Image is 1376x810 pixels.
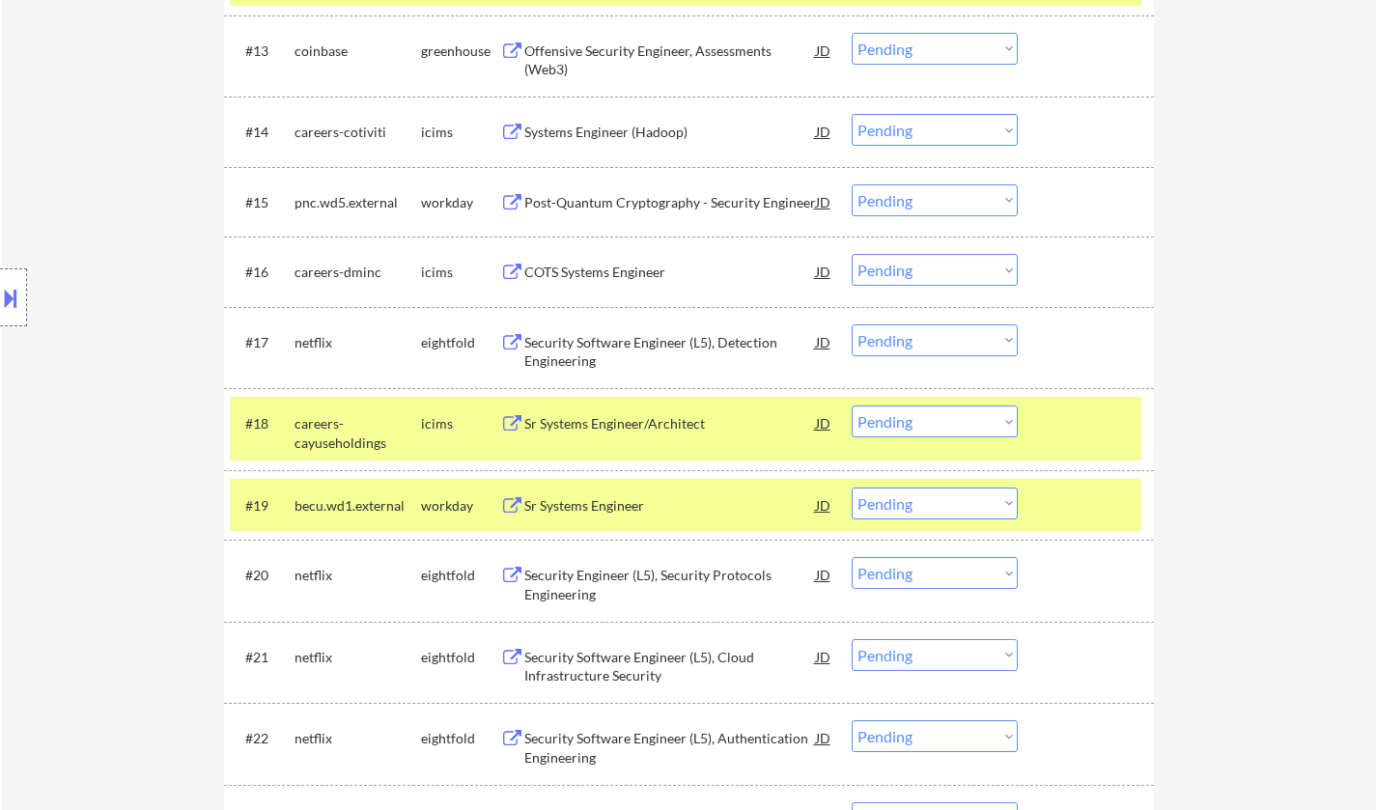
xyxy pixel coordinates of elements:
div: greenhouse [421,42,500,61]
div: eightfold [421,729,500,748]
div: eightfold [421,566,500,585]
div: JD [814,254,833,289]
div: JD [814,405,833,440]
div: JD [814,488,833,522]
div: Security Software Engineer (L5), Detection Engineering [524,333,816,371]
div: COTS Systems Engineer [524,263,816,282]
div: Sr Systems Engineer [524,496,816,516]
div: icims [421,414,500,433]
div: careers-dminc [295,263,421,282]
div: Security Software Engineer (L5), Cloud Infrastructure Security [524,648,816,685]
div: eightfold [421,333,500,352]
div: workday [421,193,500,212]
div: JD [814,184,833,219]
div: icims [421,123,500,142]
div: #20 [245,566,279,585]
div: Sr Systems Engineer/Architect [524,414,816,433]
div: JD [814,33,833,68]
div: netflix [295,566,421,585]
div: JD [814,557,833,592]
div: careers-cayuseholdings [295,414,421,452]
div: #22 [245,729,279,748]
div: #19 [245,496,279,516]
div: JD [814,114,833,149]
div: workday [421,496,500,516]
div: coinbase [295,42,421,61]
div: JD [814,720,833,755]
div: netflix [295,333,421,352]
div: pnc.wd5.external [295,193,421,212]
div: netflix [295,648,421,667]
div: #13 [245,42,279,61]
div: Systems Engineer (Hadoop) [524,123,816,142]
div: JD [814,639,833,674]
div: Post-Quantum Cryptography - Security Engineer [524,193,816,212]
div: eightfold [421,648,500,667]
div: Security Engineer (L5), Security Protocols Engineering [524,566,816,603]
div: JD [814,324,833,359]
div: careers-cotiviti [295,123,421,142]
div: netflix [295,729,421,748]
div: becu.wd1.external [295,496,421,516]
div: Offensive Security Engineer, Assessments (Web3) [524,42,816,79]
div: icims [421,263,500,282]
div: #21 [245,648,279,667]
div: Security Software Engineer (L5), Authentication Engineering [524,729,816,767]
